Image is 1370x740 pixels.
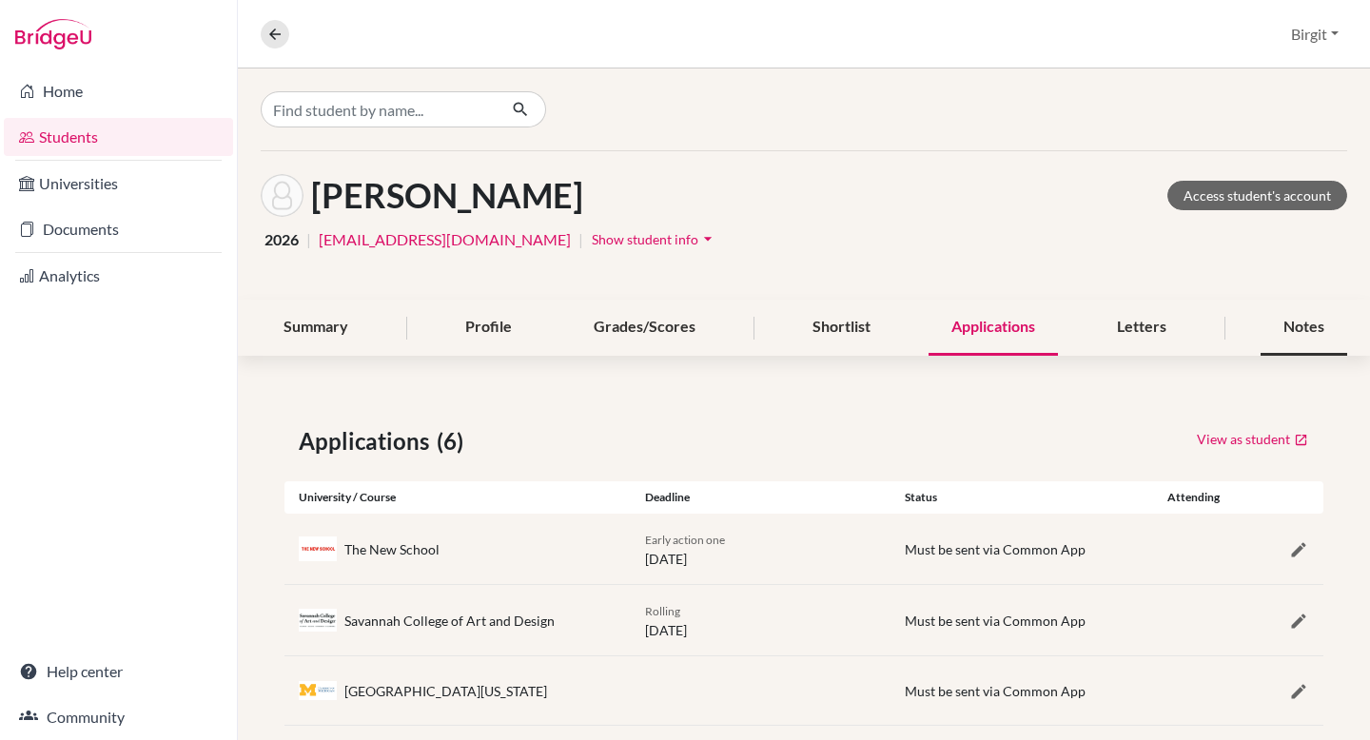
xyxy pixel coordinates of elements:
[592,231,698,247] span: Show student info
[344,611,555,631] div: Savannah College of Art and Design
[4,72,233,110] a: Home
[4,118,233,156] a: Students
[905,683,1086,699] span: Must be sent via Common App
[578,228,583,251] span: |
[631,529,890,569] div: [DATE]
[261,174,303,217] img: Riya Kapadia's avatar
[905,541,1086,557] span: Must be sent via Common App
[1261,300,1347,356] div: Notes
[591,224,718,254] button: Show student infoarrow_drop_down
[905,613,1086,629] span: Must be sent via Common App
[698,229,717,248] i: arrow_drop_down
[1167,181,1347,210] a: Access student's account
[319,228,571,251] a: [EMAIL_ADDRESS][DOMAIN_NAME]
[890,489,1150,506] div: Status
[284,489,631,506] div: University / Course
[790,300,893,356] div: Shortlist
[344,681,547,701] div: [GEOGRAPHIC_DATA][US_STATE]
[299,536,337,562] img: us_news_yq0s9sa2.jpeg
[1282,16,1347,52] button: Birgit
[4,652,233,691] a: Help center
[645,604,680,618] span: Rolling
[631,600,890,640] div: [DATE]
[299,681,337,701] img: us_umi_m_7di3pp.jpeg
[4,257,233,295] a: Analytics
[15,19,91,49] img: Bridge-U
[299,609,337,633] img: us_scad_5_y4zgag.jpeg
[1094,300,1189,356] div: Letters
[571,300,718,356] div: Grades/Scores
[4,165,233,203] a: Universities
[437,424,471,458] span: (6)
[311,175,583,216] h1: [PERSON_NAME]
[344,539,440,559] div: The New School
[442,300,535,356] div: Profile
[264,228,299,251] span: 2026
[261,91,497,127] input: Find student by name...
[1196,424,1309,454] a: View as student
[306,228,311,251] span: |
[4,210,233,248] a: Documents
[645,533,725,547] span: Early action one
[4,698,233,736] a: Community
[929,300,1058,356] div: Applications
[261,300,371,356] div: Summary
[631,489,890,506] div: Deadline
[1150,489,1237,506] div: Attending
[299,424,437,458] span: Applications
